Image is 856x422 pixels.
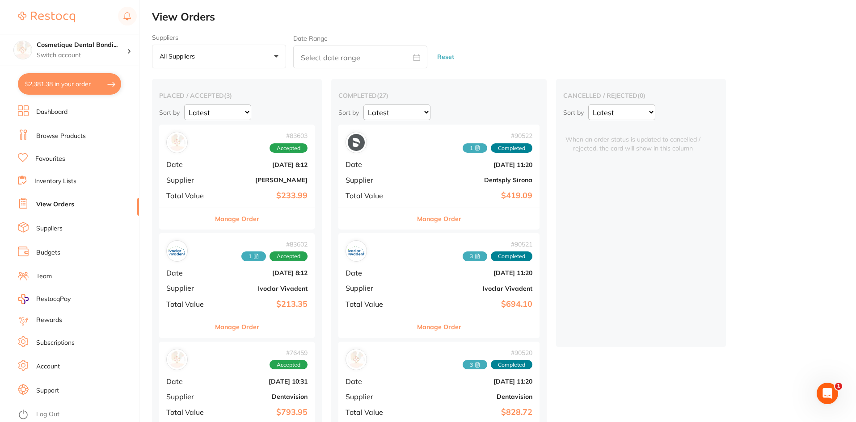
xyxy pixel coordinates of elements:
b: Dentavision [413,393,532,400]
button: All suppliers [152,45,286,69]
a: Team [36,272,52,281]
button: $2,381.38 in your order [18,73,121,95]
span: Received [241,251,266,261]
a: Support [36,386,59,395]
img: Restocq Logo [18,12,75,22]
a: Suppliers [36,224,63,233]
button: Manage Order [417,316,461,338]
b: $419.09 [413,191,532,201]
label: Suppliers [152,34,286,41]
b: Dentavision [218,393,308,400]
input: Select date range [293,46,427,68]
a: Log Out [36,410,59,419]
span: 1 [835,383,842,390]
b: Ivoclar Vivadent [413,285,532,292]
span: Date [166,269,211,277]
a: RestocqPay [18,294,71,304]
b: $793.95 [218,408,308,417]
span: Completed [491,143,532,153]
span: Accepted [270,143,308,153]
span: Completed [491,360,532,370]
b: Dentsply Sirona [413,176,532,184]
button: Manage Order [417,208,461,230]
b: [DATE] 11:20 [413,161,532,168]
span: Date [346,160,405,168]
img: Ivoclar Vivadent [348,242,365,259]
img: Ivoclar Vivadent [169,242,186,259]
span: Supplier [166,284,211,292]
iframe: Intercom live chat [817,383,838,404]
label: Date Range [293,35,328,42]
span: RestocqPay [36,295,71,304]
b: [DATE] 10:31 [218,378,308,385]
a: Favourites [35,155,65,163]
p: Sort by [338,109,359,117]
img: RestocqPay [18,294,29,304]
b: $233.99 [218,191,308,201]
span: Received [463,360,487,370]
button: Manage Order [215,316,259,338]
span: Supplier [166,393,211,401]
b: $828.72 [413,408,532,417]
b: [PERSON_NAME] [218,176,308,184]
p: Sort by [563,109,584,117]
a: Subscriptions [36,338,75,347]
button: Reset [434,45,457,69]
a: View Orders [36,200,74,209]
h2: cancelled / rejected ( 0 ) [563,92,719,100]
span: Date [346,377,405,385]
h2: placed / accepted ( 3 ) [159,92,315,100]
b: Ivoclar Vivadent [218,285,308,292]
a: Restocq Logo [18,7,75,27]
a: Inventory Lists [34,177,76,186]
span: # 76459 [270,349,308,356]
span: Supplier [346,393,405,401]
span: # 83603 [270,132,308,139]
b: [DATE] 11:20 [413,378,532,385]
div: Ivoclar Vivadent#836021 AcceptedDate[DATE] 8:12SupplierIvoclar VivadentTotal Value$213.35Manage O... [159,233,315,338]
h2: View Orders [152,11,856,23]
img: Dentsply Sirona [348,134,365,151]
a: Rewards [36,316,62,325]
b: $694.10 [413,300,532,309]
span: Completed [491,251,532,261]
button: Manage Order [215,208,259,230]
span: When an order status is updated to cancelled / rejected, the card will show in this column [563,125,703,153]
a: Browse Products [36,132,86,141]
p: All suppliers [160,52,198,60]
a: Budgets [36,248,60,257]
span: Date [166,160,211,168]
img: Henry Schein Halas [169,134,186,151]
span: Supplier [166,176,211,184]
a: Dashboard [36,108,67,117]
span: Received [463,251,487,261]
img: Dentavision [169,351,186,368]
span: Total Value [346,408,405,416]
p: Sort by [159,109,180,117]
div: Henry Schein Halas#83603AcceptedDate[DATE] 8:12Supplier[PERSON_NAME]Total Value$233.99Manage Order [159,125,315,230]
span: Accepted [270,360,308,370]
span: Total Value [346,192,405,200]
span: # 90520 [463,349,532,356]
span: Supplier [346,176,405,184]
p: Switch account [37,51,127,60]
b: $213.35 [218,300,308,309]
span: Accepted [270,251,308,261]
b: [DATE] 8:12 [218,269,308,276]
span: Total Value [166,300,211,308]
span: # 90521 [463,241,532,248]
span: Supplier [346,284,405,292]
span: Total Value [166,192,211,200]
button: Log Out [18,408,136,422]
span: # 90522 [463,132,532,139]
h4: Cosmetique Dental Bondi Junction [37,41,127,50]
b: [DATE] 11:20 [413,269,532,276]
img: Dentavision [348,351,365,368]
b: [DATE] 8:12 [218,161,308,168]
span: Date [346,269,405,277]
img: Cosmetique Dental Bondi Junction [14,41,32,59]
span: Total Value [346,300,405,308]
span: # 83602 [241,241,308,248]
a: Account [36,362,60,371]
h2: completed ( 27 ) [338,92,540,100]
